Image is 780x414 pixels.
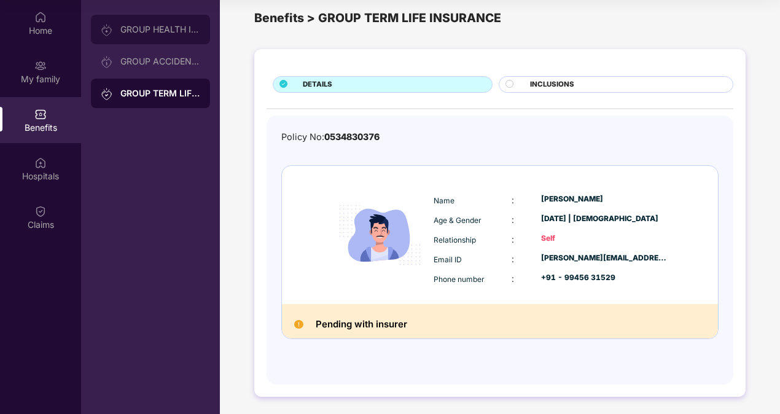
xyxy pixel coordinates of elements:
[101,56,113,68] img: svg+xml;base64,PHN2ZyB3aWR0aD0iMjAiIGhlaWdodD0iMjAiIHZpZXdCb3g9IjAgMCAyMCAyMCIgZmlsbD0ibm9uZSIgeG...
[512,195,514,205] span: :
[512,254,514,264] span: :
[34,205,47,217] img: svg+xml;base64,PHN2ZyBpZD0iQ2xhaW0iIHhtbG5zPSJodHRwOi8vd3d3LnczLm9yZy8yMDAwL3N2ZyIgd2lkdGg9IjIwIi...
[512,234,514,244] span: :
[434,216,482,225] span: Age & Gender
[281,130,380,144] div: Policy No:
[303,79,332,90] span: DETAILS
[120,57,200,66] div: GROUP ACCIDENTAL INSURANCE
[434,255,462,264] span: Email ID
[541,252,668,264] div: [PERSON_NAME][EMAIL_ADDRESS][DOMAIN_NAME]
[512,214,514,225] span: :
[512,273,514,284] span: :
[530,79,574,90] span: INCLUSIONS
[541,193,668,205] div: [PERSON_NAME]
[324,131,380,142] span: 0534830376
[434,275,485,284] span: Phone number
[101,88,113,100] img: svg+xml;base64,PHN2ZyB3aWR0aD0iMjAiIGhlaWdodD0iMjAiIHZpZXdCb3g9IjAgMCAyMCAyMCIgZmlsbD0ibm9uZSIgeG...
[541,213,668,225] div: [DATE] | [DEMOGRAPHIC_DATA]
[294,320,303,329] img: Pending
[434,235,476,244] span: Relationship
[434,196,454,205] span: Name
[120,25,200,34] div: GROUP HEALTH INSURANCE
[120,87,200,100] div: GROUP TERM LIFE INSURANCE
[34,108,47,120] img: svg+xml;base64,PHN2ZyBpZD0iQmVuZWZpdHMiIHhtbG5zPSJodHRwOi8vd3d3LnczLm9yZy8yMDAwL3N2ZyIgd2lkdGg9Ij...
[34,60,47,72] img: svg+xml;base64,PHN2ZyB3aWR0aD0iMjAiIGhlaWdodD0iMjAiIHZpZXdCb3g9IjAgMCAyMCAyMCIgZmlsbD0ibm9uZSIgeG...
[254,9,746,28] div: Benefits > GROUP TERM LIFE INSURANCE
[329,184,431,286] img: icon
[101,24,113,36] img: svg+xml;base64,PHN2ZyB3aWR0aD0iMjAiIGhlaWdodD0iMjAiIHZpZXdCb3g9IjAgMCAyMCAyMCIgZmlsbD0ibm9uZSIgeG...
[34,157,47,169] img: svg+xml;base64,PHN2ZyBpZD0iSG9zcGl0YWxzIiB4bWxucz0iaHR0cDovL3d3dy53My5vcmcvMjAwMC9zdmciIHdpZHRoPS...
[541,233,668,244] div: Self
[541,272,668,284] div: +91 - 99456 31529
[34,11,47,23] img: svg+xml;base64,PHN2ZyBpZD0iSG9tZSIgeG1sbnM9Imh0dHA6Ly93d3cudzMub3JnLzIwMDAvc3ZnIiB3aWR0aD0iMjAiIG...
[316,316,407,332] h2: Pending with insurer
